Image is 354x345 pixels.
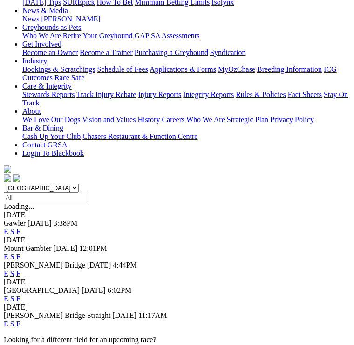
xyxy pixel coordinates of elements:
div: Greyhounds as Pets [22,32,350,40]
span: [GEOGRAPHIC_DATA] [4,286,80,294]
a: Contact GRSA [22,141,67,149]
a: Login To Blackbook [22,149,84,157]
a: Rules & Policies [236,90,286,98]
a: Bookings & Scratchings [22,65,95,73]
a: Become an Owner [22,48,78,56]
a: Vision and Values [82,116,136,124]
div: Bar & Dining [22,132,350,141]
span: [DATE] [54,244,78,252]
img: logo-grsa-white.png [4,165,11,172]
a: E [4,253,8,261]
a: Strategic Plan [227,116,268,124]
span: 4:44PM [113,261,137,269]
a: History [137,116,160,124]
a: Careers [162,116,184,124]
span: Loading... [4,202,34,210]
a: Syndication [210,48,245,56]
a: About [22,107,41,115]
a: Applications & Forms [150,65,216,73]
a: Greyhounds as Pets [22,23,81,31]
span: Gawler [4,219,26,227]
a: Bar & Dining [22,124,63,132]
a: F [16,295,20,303]
a: Become a Trainer [80,48,133,56]
a: S [10,228,14,235]
a: Who We Are [186,116,225,124]
span: 11:17AM [138,311,167,319]
a: S [10,253,14,261]
span: [PERSON_NAME] Bridge Straight [4,311,110,319]
a: Privacy Policy [270,116,314,124]
p: Looking for a different field for an upcoming race? [4,336,350,344]
span: [PERSON_NAME] Bridge [4,261,85,269]
a: We Love Our Dogs [22,116,80,124]
a: News & Media [22,7,68,14]
a: Stewards Reports [22,90,75,98]
div: Care & Integrity [22,90,350,107]
a: S [10,269,14,277]
a: MyOzChase [218,65,255,73]
a: ICG Outcomes [22,65,337,82]
span: Mount Gambier [4,244,52,252]
a: Purchasing a Greyhound [135,48,208,56]
span: [DATE] [82,286,106,294]
a: Stay On Track [22,90,348,107]
a: Race Safe [54,74,84,82]
div: News & Media [22,15,350,23]
a: Care & Integrity [22,82,72,90]
a: News [22,15,39,23]
a: F [16,320,20,328]
a: E [4,320,8,328]
div: Industry [22,65,350,82]
img: facebook.svg [4,174,11,182]
span: [DATE] [87,261,111,269]
a: Breeding Information [257,65,322,73]
span: 6:02PM [108,286,132,294]
a: GAP SA Assessments [135,32,200,40]
a: F [16,253,20,261]
a: Who We Are [22,32,61,40]
a: S [10,295,14,303]
a: F [16,269,20,277]
input: Select date [4,193,86,202]
img: twitter.svg [13,174,20,182]
a: Injury Reports [138,90,181,98]
a: Retire Your Greyhound [63,32,133,40]
a: Track Injury Rebate [76,90,136,98]
a: Chasers Restaurant & Function Centre [82,132,197,140]
a: S [10,320,14,328]
div: Get Involved [22,48,350,57]
a: E [4,269,8,277]
span: [DATE] [112,311,136,319]
a: Industry [22,57,47,65]
span: 3:38PM [54,219,78,227]
a: E [4,228,8,235]
a: Integrity Reports [183,90,234,98]
div: [DATE] [4,211,350,219]
span: [DATE] [27,219,52,227]
a: Cash Up Your Club [22,132,81,140]
span: 12:01PM [79,244,107,252]
div: [DATE] [4,278,350,286]
a: [PERSON_NAME] [41,15,100,23]
a: F [16,228,20,235]
a: Get Involved [22,40,61,48]
a: Schedule of Fees [97,65,148,73]
div: About [22,116,350,124]
a: Fact Sheets [288,90,322,98]
a: E [4,295,8,303]
div: [DATE] [4,303,350,311]
div: [DATE] [4,236,350,244]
